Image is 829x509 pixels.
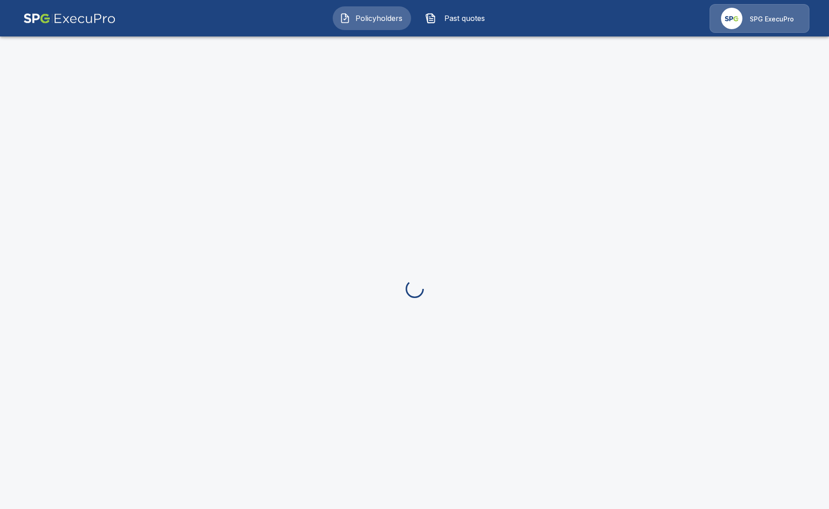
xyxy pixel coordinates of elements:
p: SPG ExecuPro [750,15,794,24]
img: Policyholders Icon [340,13,350,24]
img: AA Logo [23,4,116,33]
a: Agency IconSPG ExecuPro [710,4,809,33]
img: Agency Icon [721,8,742,29]
img: Past quotes Icon [425,13,436,24]
span: Past quotes [440,13,490,24]
button: Policyholders IconPolicyholders [333,6,411,30]
span: Policyholders [354,13,404,24]
button: Past quotes IconPast quotes [418,6,497,30]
